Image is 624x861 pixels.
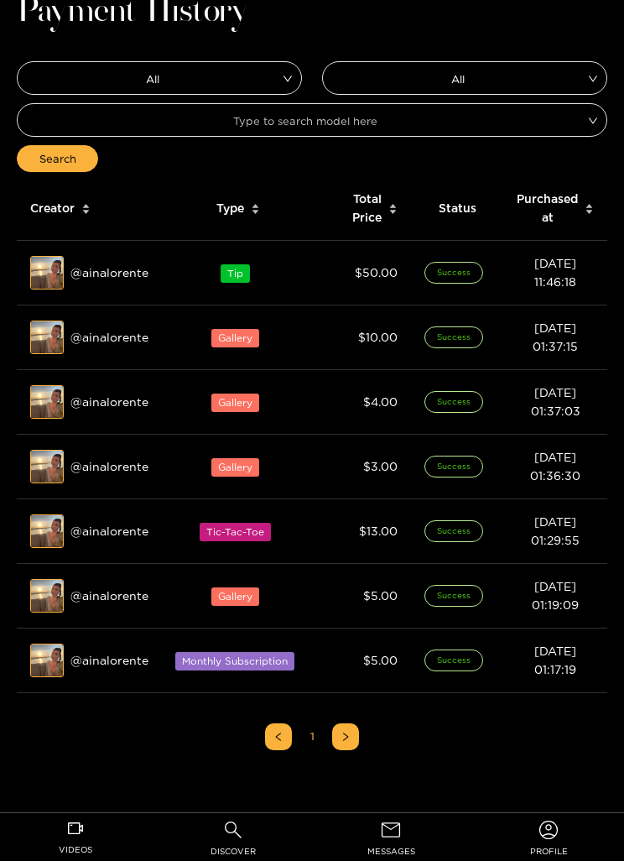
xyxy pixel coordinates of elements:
div: @ ainalorente [30,321,148,354]
li: Previous Page [265,723,292,750]
button: right [332,723,359,750]
span: caret-down [388,207,398,217]
span: All [18,66,301,90]
span: Success [424,520,483,542]
a: messages [319,818,463,861]
li: 1 [299,723,325,750]
span: $ 3.00 [363,460,398,472]
span: [DATE] 01:29:55 [531,515,580,546]
span: [DATE] 01:17:19 [534,644,576,676]
span: Success [424,456,483,477]
span: caret-up [251,201,260,211]
button: left [265,723,292,750]
a: profile [476,818,621,861]
a: videos [3,818,148,861]
span: messages [367,842,415,861]
span: [DATE] 01:19:09 [532,580,579,611]
span: $ 5.00 [363,589,398,602]
span: Gallery [211,587,259,606]
div: @ ainalorente [30,579,148,613]
span: caret-up [585,201,594,211]
button: Search [17,145,98,172]
span: Success [424,262,483,284]
span: videos [59,840,92,859]
span: Gallery [211,329,259,347]
div: @ ainalorente [30,256,148,290]
span: $ 10.00 [358,331,398,343]
a: discover [161,818,305,861]
span: $ 50.00 [355,266,398,279]
span: Gallery [211,394,259,412]
li: Next Page [332,723,359,750]
span: [DATE] 01:36:30 [530,451,580,482]
span: Type [216,199,244,217]
span: [DATE] 01:37:15 [533,321,578,352]
span: caret-up [388,201,398,211]
div: @ ainalorente [30,644,148,677]
a: 1 [299,724,325,749]
span: Gallery [211,458,259,477]
span: Success [424,585,483,607]
span: [DATE] 01:37:03 [531,386,580,417]
span: Tic-Tac-Toe [200,523,271,541]
div: @ ainalorente [30,385,148,419]
span: Total Price [328,190,382,227]
span: caret-down [585,207,594,217]
span: $ 5.00 [363,654,398,666]
span: Monthly Subscription [175,652,294,671]
span: profile [530,842,568,861]
div: @ ainalorente [30,514,148,548]
span: caret-down [251,207,260,217]
span: discover [211,842,256,861]
span: $ 4.00 [363,395,398,408]
span: [DATE] 11:46:18 [534,257,576,288]
span: Success [424,326,483,348]
span: Purchased at [517,190,578,227]
span: Success [424,650,483,671]
span: Search [39,150,76,167]
span: Success [424,391,483,413]
div: @ ainalorente [30,450,148,483]
span: Tip [221,264,250,283]
span: caret-up [81,201,91,211]
span: All [323,66,606,90]
span: right [341,732,351,742]
span: Creator [30,199,75,217]
span: video-camera [68,821,83,836]
span: $ 13.00 [359,524,398,537]
th: Status [411,176,503,241]
span: left [273,732,283,742]
span: caret-down [81,207,91,217]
